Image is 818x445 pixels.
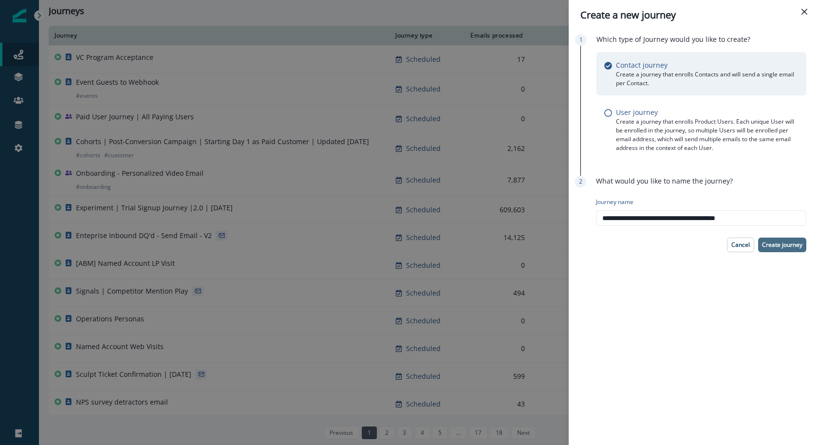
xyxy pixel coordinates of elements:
p: Which type of Journey would you like to create? [596,34,750,44]
div: Create a new journey [580,8,806,22]
p: Contact journey [616,60,668,70]
p: 2 [579,177,582,186]
p: Create a journey that enrolls Contacts and will send a single email per Contact. [616,70,799,88]
p: Cancel [731,241,750,248]
p: Journey name [596,198,633,206]
button: Create journey [758,238,806,252]
button: Cancel [727,238,754,252]
p: 1 [579,36,583,44]
p: Create journey [762,241,802,248]
p: What would you like to name the journey? [596,176,733,186]
button: Close [797,4,812,19]
p: Create a journey that enrolls Product Users. Each unique User will be enrolled in the journey, so... [616,117,799,152]
p: User journey [616,107,658,117]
